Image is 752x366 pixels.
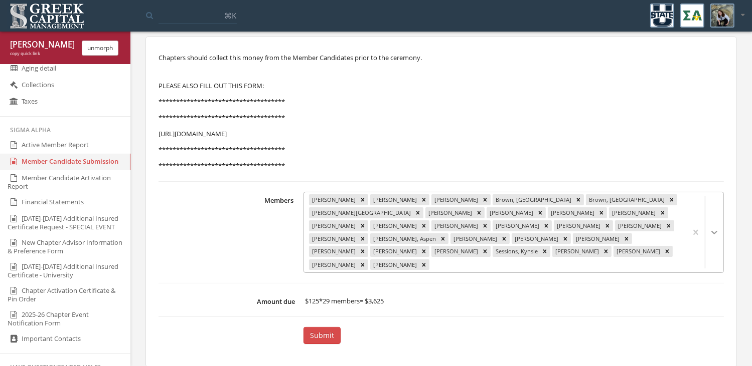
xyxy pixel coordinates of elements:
label: Members [159,192,298,272]
div: Remove Perlow, Katelynn [357,246,368,257]
div: Remove Ring, Abigail [480,246,491,257]
div: Remove Hunsaker, Lisa [663,220,674,231]
p: Chapters should collect this money from the Member Candidates prior to the ceremony. [159,52,724,63]
div: [PERSON_NAME] [512,233,560,244]
div: Remove Waite, Sadie [600,246,612,257]
span: 29 members [323,296,360,305]
span: $125 [305,296,319,305]
div: Remove Bradford, Delaney [480,194,491,205]
div: [PERSON_NAME] [493,220,541,231]
div: [PERSON_NAME] [615,220,663,231]
div: [PERSON_NAME] [309,233,357,244]
div: Remove Brown, Brooklyn [573,194,584,205]
div: Remove Liddle, Maren [357,233,368,244]
span: = [360,296,363,305]
div: [PERSON_NAME] [370,259,418,270]
div: Remove Williams, Courtney [357,259,368,270]
div: Remove Brown, Sheridan [412,207,423,218]
div: Remove Byington, Rylie [474,207,485,218]
div: [PERSON_NAME] [450,233,499,244]
div: [PERSON_NAME] [PERSON_NAME] [10,39,74,51]
div: [PERSON_NAME] [370,194,418,205]
div: Remove Gilbert, Averie [480,220,491,231]
div: [PERSON_NAME] [431,246,480,257]
div: Remove Madsen, Aspen [437,233,448,244]
div: Remove Bertok, Ashlyn [357,194,368,205]
div: [PERSON_NAME], Aspen [370,233,437,244]
div: Brown, [GEOGRAPHIC_DATA] [493,194,573,205]
div: Remove Grabau, Kylie [541,220,552,231]
div: [PERSON_NAME] [309,246,357,257]
div: Remove Pahlke, Makenna [621,233,632,244]
div: Remove Brackett, Katelyn [418,194,429,205]
div: [PERSON_NAME] [573,233,621,244]
div: [PERSON_NAME] [609,207,657,218]
div: copy quick link [10,51,74,57]
div: [PERSON_NAME] [554,220,602,231]
div: Remove Ferrufino, Miranda [357,220,368,231]
div: [PERSON_NAME] [431,194,480,205]
div: [PERSON_NAME] [431,220,480,231]
div: Remove Christensen, Brynn [596,207,607,218]
div: Remove McBride, Judith [499,233,510,244]
div: [PERSON_NAME] [614,246,662,257]
span: $3,625 [365,296,384,305]
div: Brown, [GEOGRAPHIC_DATA] [586,194,666,205]
p: PLEASE ALSO FILL OUT THIS FORM: [159,80,724,91]
div: Remove Gaskill, Caitlyn [418,220,429,231]
span: ⌘K [224,11,236,21]
div: Remove Hubler, Allison [602,220,613,231]
div: [PERSON_NAME] [487,207,535,218]
div: Remove Whiting, Ashlyn [662,246,673,257]
button: unmorph [82,41,118,56]
div: [PERSON_NAME] [370,220,418,231]
div: [PERSON_NAME] [309,259,357,270]
button: Submit [304,327,341,344]
div: Remove Price, Clara [418,246,429,257]
div: Remove Zumwalt, Ainslee [418,259,429,270]
div: Remove Olaveson, Zoey [560,233,571,244]
label: Amount due [159,293,300,306]
div: [PERSON_NAME] [370,246,418,257]
div: Sessions, Kynsie [493,246,539,257]
div: Remove Sessions, Kynsie [539,246,550,257]
div: [PERSON_NAME] [309,220,357,231]
div: Remove Case, Stephanie [535,207,546,218]
div: Remove Brown, Riian [666,194,677,205]
div: [PERSON_NAME] [309,194,357,205]
div: [PERSON_NAME] [425,207,474,218]
div: [PERSON_NAME] [548,207,596,218]
p: [URL][DOMAIN_NAME] [159,128,724,139]
div: [PERSON_NAME][GEOGRAPHIC_DATA] [309,207,412,218]
div: [PERSON_NAME] [552,246,600,257]
div: Remove Collins, Dixie [657,207,668,218]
